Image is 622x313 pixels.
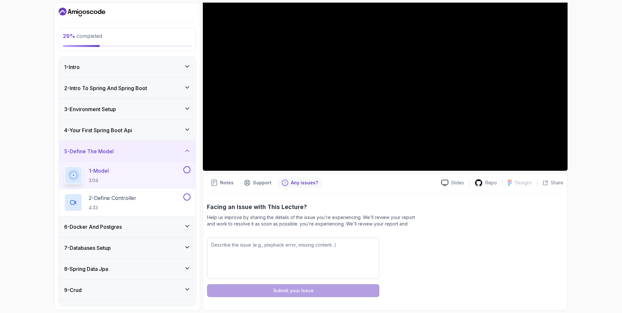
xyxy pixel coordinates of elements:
[451,180,464,186] p: Slides
[515,180,532,186] p: Designs
[273,287,314,294] div: Submit your Issue
[469,179,502,187] a: Repo
[89,204,136,211] p: 4:33
[64,265,108,273] h3: 8 - Spring Data Jpa
[59,141,196,162] button: 5-Define The Model
[537,180,563,186] button: Share
[59,7,105,17] a: Dashboard
[64,223,122,231] h3: 6 - Docker And Postgres
[485,180,497,186] p: Repo
[89,194,136,202] p: 2 - Define Controller
[89,167,109,175] p: 1 - Model
[64,193,190,212] button: 2-Define Controller4:33
[59,216,196,237] button: 6-Docker And Postgres
[64,105,116,113] h3: 3 - Environment Setup
[64,147,114,155] h3: 5 - Define The Model
[63,33,102,39] span: completed
[207,284,379,297] button: Submit your Issue
[59,57,196,77] button: 1-Intro
[207,214,416,227] p: Help us improve by sharing the details of the issue you're experiencing. We'll review your report...
[89,177,109,184] p: 3:04
[63,33,75,39] span: 29 %
[551,180,563,186] p: Share
[64,244,111,252] h3: 7 - Databases Setup
[436,180,469,186] a: Slides
[59,78,196,99] button: 2-Intro To Spring And Spring Boot
[64,84,147,92] h3: 2 - Intro To Spring And Spring Boot
[64,166,190,184] button: 1-Model3:04
[207,203,563,212] p: Facing an Issue with This Lecture?
[59,280,196,300] button: 9-Crud
[64,126,132,134] h3: 4 - Your First Spring Boot Api
[59,120,196,141] button: 4-Your First Spring Boot Api
[59,99,196,120] button: 3-Environment Setup
[59,238,196,258] button: 7-Databases Setup
[59,259,196,279] button: 8-Spring Data Jpa
[64,286,82,294] h3: 9 - Crud
[64,63,80,71] h3: 1 - Intro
